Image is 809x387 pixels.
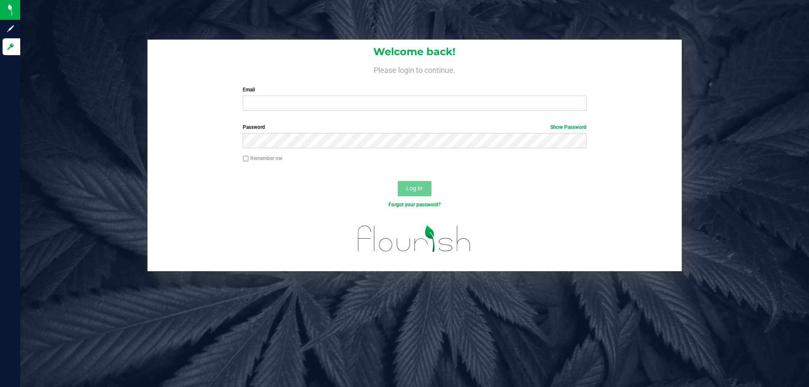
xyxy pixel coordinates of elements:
[147,46,682,57] h1: Welcome back!
[243,156,249,162] input: Remember me
[388,202,441,208] a: Forgot your password?
[6,43,15,51] inline-svg: Log in
[550,124,587,130] a: Show Password
[147,64,682,74] h4: Please login to continue.
[243,155,282,162] label: Remember me
[6,24,15,33] inline-svg: Sign up
[406,185,423,192] span: Log In
[243,124,265,130] span: Password
[243,86,586,93] label: Email
[398,181,431,196] button: Log In
[348,217,481,260] img: flourish_logo.svg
